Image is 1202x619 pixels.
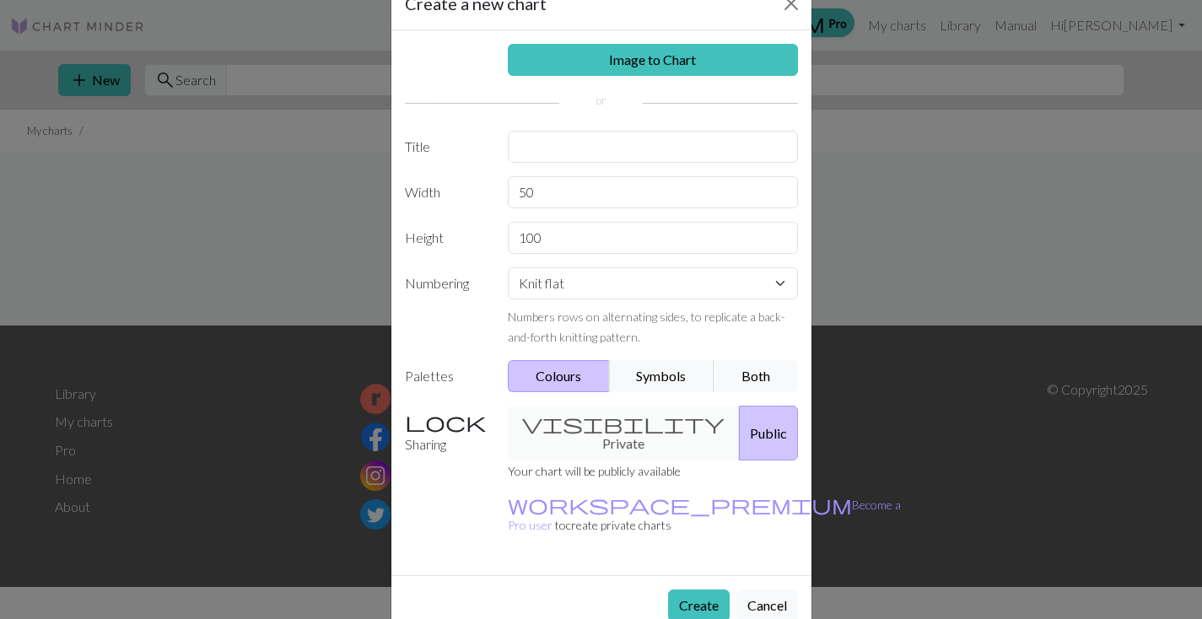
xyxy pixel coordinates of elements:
label: Palettes [395,360,499,392]
a: Become a Pro user [508,498,901,532]
small: Numbers rows on alternating sides, to replicate a back-and-forth knitting pattern. [508,309,785,344]
button: Public [739,406,798,460]
button: Symbols [609,360,715,392]
label: Numbering [395,267,499,347]
label: Height [395,222,499,254]
small: Your chart will be publicly available [508,464,681,478]
label: Title [395,131,499,163]
small: to create private charts [508,498,901,532]
label: Sharing [395,406,499,460]
a: Image to Chart [508,44,798,76]
label: Width [395,176,499,208]
button: Both [714,360,798,392]
button: Colours [508,360,610,392]
span: workspace_premium [508,493,852,516]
